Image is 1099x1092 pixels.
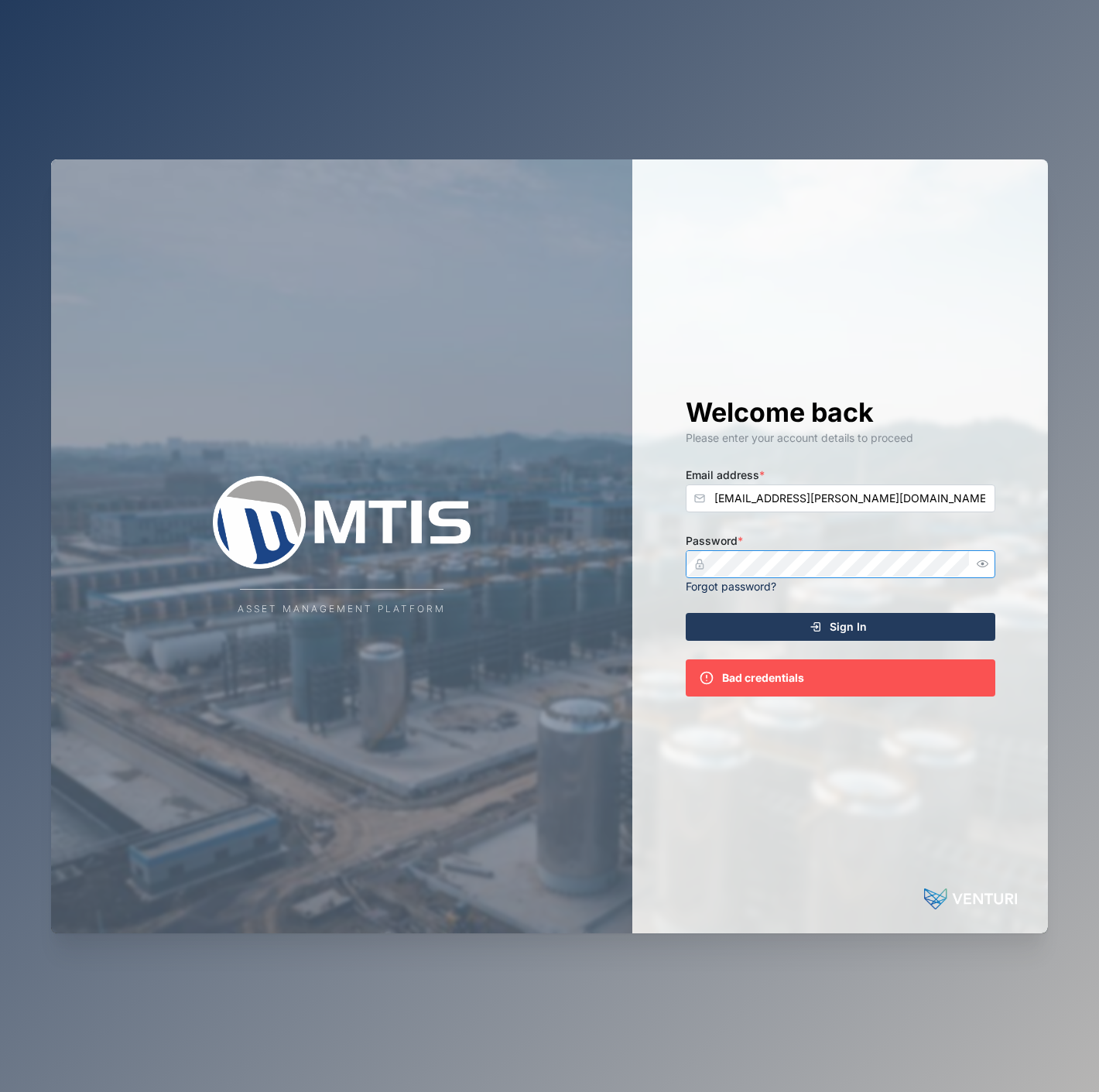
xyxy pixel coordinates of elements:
div: Asset Management Platform [238,602,446,617]
img: Company Logo [187,476,497,569]
input: Enter your email [686,484,995,512]
div: Please enter your account details to proceed [686,430,995,447]
button: Sign In [686,613,995,641]
h1: Welcome back [686,395,995,430]
label: Email address [686,467,765,484]
a: Forgot password? [686,580,776,593]
span: Sign In [830,614,867,640]
img: Powered by: Venturi [924,884,1017,915]
label: Password [686,532,743,549]
div: Bad credentials [722,669,804,686]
